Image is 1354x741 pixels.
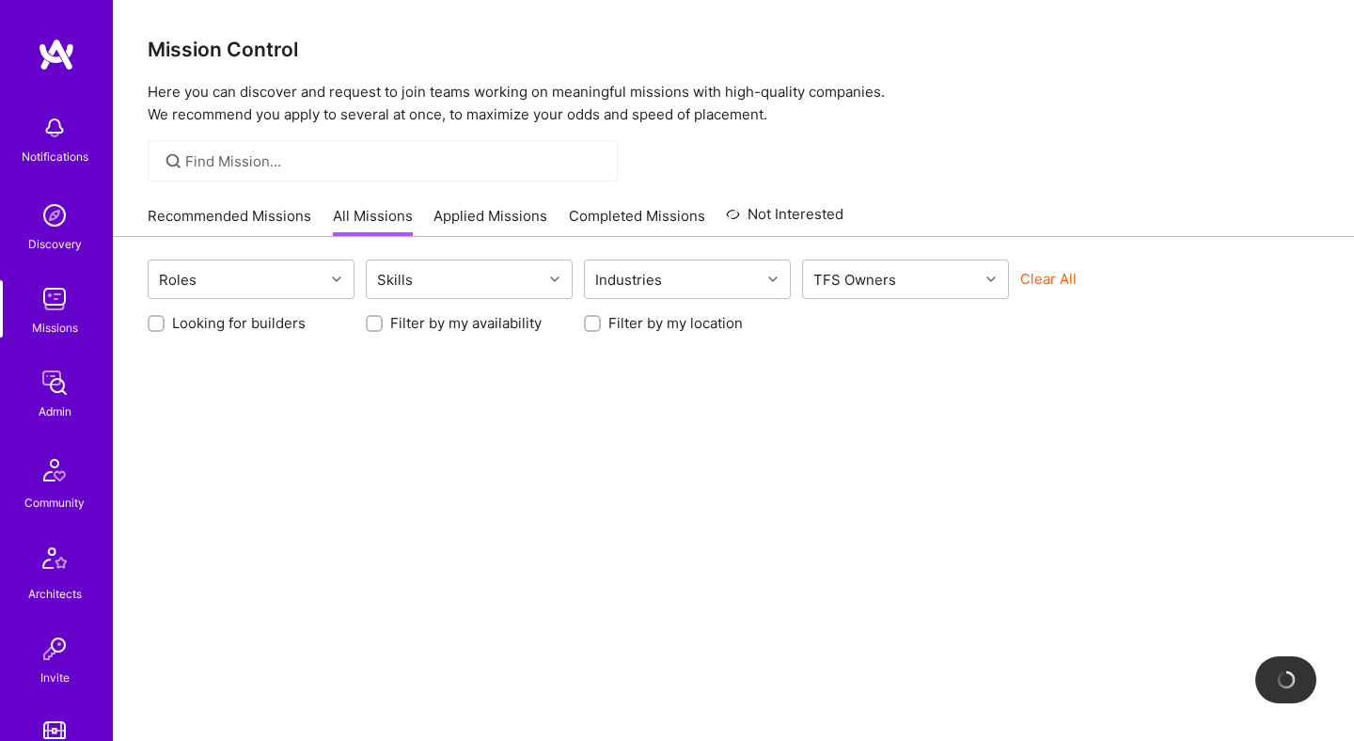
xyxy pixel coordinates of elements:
[726,203,843,237] a: Not Interested
[986,275,996,284] i: icon Chevron
[154,266,201,293] div: Roles
[32,539,77,584] img: Architects
[36,364,73,402] img: admin teamwork
[163,150,184,172] i: icon SearchGrey
[32,318,78,338] div: Missions
[608,313,743,333] label: Filter by my location
[32,448,77,493] img: Community
[38,38,75,71] img: logo
[39,402,71,421] div: Admin
[768,275,778,284] i: icon Chevron
[433,206,547,237] a: Applied Missions
[569,206,705,237] a: Completed Missions
[36,109,73,147] img: bell
[22,147,88,166] div: Notifications
[390,313,542,333] label: Filter by my availability
[172,313,306,333] label: Looking for builders
[1020,269,1077,289] button: Clear All
[148,81,1320,126] p: Here you can discover and request to join teams working on meaningful missions with high-quality ...
[333,206,413,237] a: All Missions
[28,234,82,254] div: Discovery
[590,266,667,293] div: Industries
[550,275,559,284] i: icon Chevron
[185,151,604,171] input: Find Mission...
[148,38,1320,61] h3: Mission Control
[40,668,70,687] div: Invite
[24,493,85,512] div: Community
[332,275,341,284] i: icon Chevron
[1273,668,1298,692] img: loading
[36,630,73,668] img: Invite
[43,721,66,739] img: tokens
[28,584,82,604] div: Architects
[36,197,73,234] img: discovery
[809,266,901,293] div: TFS Owners
[148,206,311,237] a: Recommended Missions
[36,280,73,318] img: teamwork
[372,266,417,293] div: Skills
